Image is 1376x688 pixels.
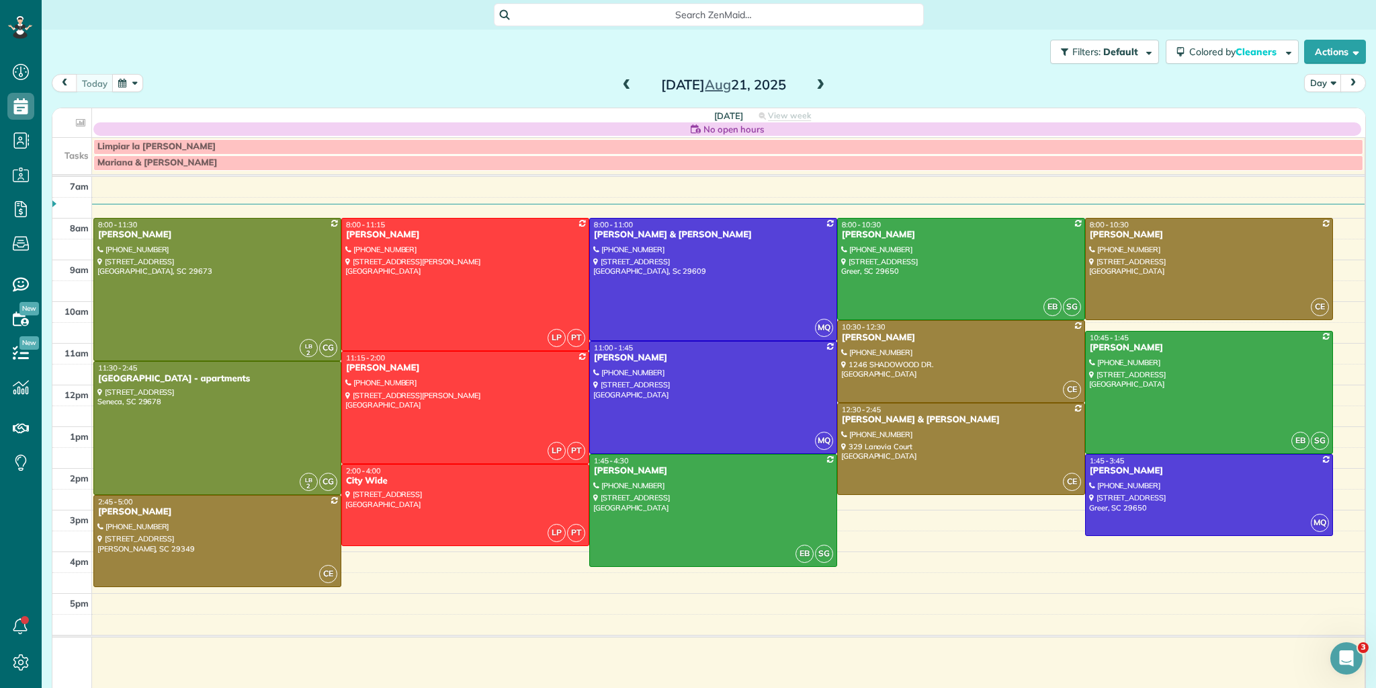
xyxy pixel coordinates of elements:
[345,229,585,241] div: [PERSON_NAME]
[1236,46,1279,58] span: Cleaners
[64,348,89,358] span: 11am
[1304,74,1342,92] button: Day
[98,497,133,506] span: 2:45 - 5:00
[97,141,216,152] span: Limpiar la [PERSON_NAME]
[1090,456,1125,465] span: 1:45 - 3:45
[1043,298,1062,316] span: EB
[703,122,764,136] span: No open hours
[1072,46,1101,58] span: Filters:
[842,322,886,332] span: 10:30 - 12:30
[70,431,89,442] span: 1pm
[815,319,833,337] span: MQ
[1311,432,1329,450] span: SG
[567,442,585,460] span: PT
[305,342,312,350] span: LB
[842,220,881,229] span: 8:00 - 10:30
[97,506,337,518] div: [PERSON_NAME]
[714,110,743,121] span: [DATE]
[19,302,39,315] span: New
[548,524,566,542] span: LP
[593,229,833,241] div: [PERSON_NAME] & [PERSON_NAME]
[346,353,385,362] span: 11:15 - 2:00
[97,373,337,385] div: [GEOGRAPHIC_DATA] - apartments
[98,220,137,229] span: 8:00 - 11:30
[319,565,337,583] span: CE
[76,74,114,92] button: today
[97,157,217,168] span: Mariana & [PERSON_NAME]
[705,76,731,93] span: Aug
[841,229,1081,241] div: [PERSON_NAME]
[768,110,811,121] span: View week
[305,476,312,484] span: LB
[594,343,633,352] span: 11:00 - 1:45
[593,352,833,364] div: [PERSON_NAME]
[1089,342,1329,354] div: [PERSON_NAME]
[70,514,89,525] span: 3pm
[345,362,585,374] div: [PERSON_NAME]
[98,363,137,373] span: 11:30 - 2:45
[795,545,814,563] span: EB
[842,405,881,414] span: 12:30 - 2:45
[70,181,89,192] span: 7am
[346,220,385,229] span: 8:00 - 11:15
[1311,514,1329,532] span: MQ
[1103,46,1139,58] span: Default
[64,306,89,317] span: 10am
[1304,40,1366,64] button: Actions
[70,223,89,233] span: 8am
[841,332,1081,344] div: [PERSON_NAME]
[1043,40,1159,64] a: Filters: Default
[1089,465,1329,477] div: [PERSON_NAME]
[70,473,89,484] span: 2pm
[1311,298,1329,316] span: CE
[345,475,585,487] div: City Wide
[1291,432,1309,450] span: EB
[1063,473,1081,491] span: CE
[1330,642,1363,675] iframe: Intercom live chat
[548,442,566,460] span: LP
[70,556,89,567] span: 4pm
[1166,40,1299,64] button: Colored byCleaners
[1063,298,1081,316] span: SG
[841,414,1081,426] div: [PERSON_NAME] & [PERSON_NAME]
[300,480,317,493] small: 2
[52,74,77,92] button: prev
[1340,74,1366,92] button: next
[594,456,629,465] span: 1:45 - 4:30
[567,524,585,542] span: PT
[548,329,566,347] span: LP
[19,336,39,350] span: New
[1189,46,1281,58] span: Colored by
[70,264,89,275] span: 9am
[1063,381,1081,399] span: CE
[593,465,833,477] div: [PERSON_NAME]
[1090,220,1129,229] span: 8:00 - 10:30
[815,545,833,563] span: SG
[319,473,337,491] span: CG
[567,329,585,347] span: PT
[1089,229,1329,241] div: [PERSON_NAME]
[594,220,633,229] span: 8:00 - 11:00
[64,389,89,400] span: 12pm
[1090,333,1129,342] span: 10:45 - 1:45
[346,466,381,475] span: 2:00 - 4:00
[1358,642,1369,653] span: 3
[1050,40,1159,64] button: Filters: Default
[300,347,317,360] small: 2
[640,77,808,92] h2: [DATE] 21, 2025
[70,598,89,609] span: 5pm
[815,432,833,450] span: MQ
[319,339,337,357] span: CG
[97,229,337,241] div: [PERSON_NAME]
